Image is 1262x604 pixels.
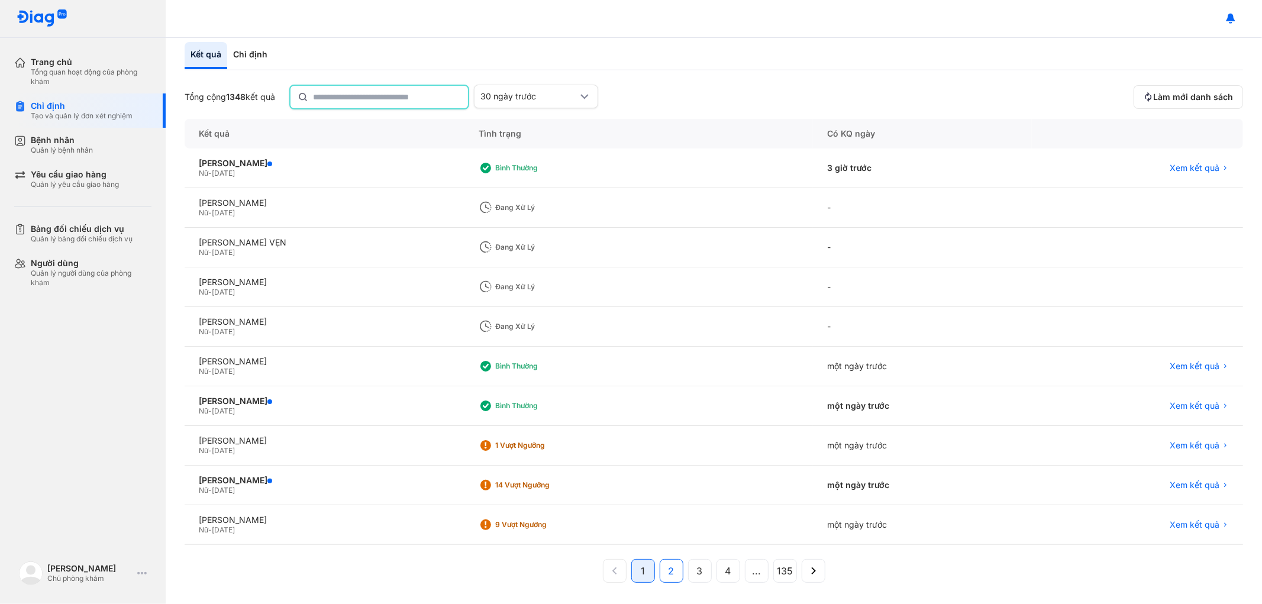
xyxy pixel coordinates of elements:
[495,441,590,450] div: 1 Vượt ngưỡng
[1153,92,1233,102] span: Làm mới danh sách
[31,180,119,189] div: Quản lý yêu cầu giao hàng
[208,406,212,415] span: -
[199,288,208,296] span: Nữ
[495,163,590,173] div: Bình thường
[1170,400,1219,411] span: Xem kết quả
[813,188,1031,228] div: -
[813,267,1031,307] div: -
[208,525,212,534] span: -
[47,563,133,574] div: [PERSON_NAME]
[697,564,703,578] span: 3
[745,559,769,583] button: ...
[212,169,235,177] span: [DATE]
[199,237,450,248] div: [PERSON_NAME] VẸN
[813,307,1031,347] div: -
[813,119,1031,148] div: Có KQ ngày
[208,248,212,257] span: -
[185,119,464,148] div: Kết quả
[480,91,577,102] div: 30 ngày trước
[199,208,208,217] span: Nữ
[464,119,813,148] div: Tình trạng
[226,92,246,102] span: 1348
[31,101,133,111] div: Chỉ định
[199,327,208,336] span: Nữ
[199,525,208,534] span: Nữ
[813,148,1031,188] div: 3 giờ trước
[813,386,1031,426] div: một ngày trước
[495,203,590,212] div: Đang xử lý
[47,574,133,583] div: Chủ phòng khám
[199,198,450,208] div: [PERSON_NAME]
[212,486,235,495] span: [DATE]
[199,316,450,327] div: [PERSON_NAME]
[31,57,151,67] div: Trang chủ
[813,347,1031,386] div: một ngày trước
[199,435,450,446] div: [PERSON_NAME]
[813,426,1031,466] div: một ngày trước
[495,243,590,252] div: Đang xử lý
[199,486,208,495] span: Nữ
[208,288,212,296] span: -
[208,327,212,336] span: -
[199,446,208,455] span: Nữ
[752,564,761,578] span: ...
[199,367,208,376] span: Nữ
[495,401,590,411] div: Bình thường
[31,135,93,146] div: Bệnh nhân
[31,224,133,234] div: Bảng đối chiếu dịch vụ
[212,327,235,336] span: [DATE]
[199,515,450,525] div: [PERSON_NAME]
[31,111,133,121] div: Tạo và quản lý đơn xét nghiệm
[631,559,655,583] button: 1
[17,9,67,28] img: logo
[669,564,674,578] span: 2
[212,367,235,376] span: [DATE]
[1170,440,1219,451] span: Xem kết quả
[208,367,212,376] span: -
[212,288,235,296] span: [DATE]
[641,564,645,578] span: 1
[208,486,212,495] span: -
[31,146,93,155] div: Quản lý bệnh nhân
[1170,480,1219,490] span: Xem kết quả
[1134,85,1243,109] button: Làm mới danh sách
[227,42,273,69] div: Chỉ định
[19,561,43,585] img: logo
[199,356,450,367] div: [PERSON_NAME]
[208,208,212,217] span: -
[212,525,235,534] span: [DATE]
[199,475,450,486] div: [PERSON_NAME]
[199,158,450,169] div: [PERSON_NAME]
[212,406,235,415] span: [DATE]
[813,466,1031,505] div: một ngày trước
[1170,519,1219,530] span: Xem kết quả
[773,559,797,583] button: 135
[199,248,208,257] span: Nữ
[208,446,212,455] span: -
[495,520,590,529] div: 9 Vượt ngưỡng
[688,559,712,583] button: 3
[31,269,151,288] div: Quản lý người dùng của phòng khám
[212,248,235,257] span: [DATE]
[495,361,590,371] div: Bình thường
[212,446,235,455] span: [DATE]
[199,396,450,406] div: [PERSON_NAME]
[31,234,133,244] div: Quản lý bảng đối chiếu dịch vụ
[31,67,151,86] div: Tổng quan hoạt động của phòng khám
[813,505,1031,545] div: một ngày trước
[1170,361,1219,372] span: Xem kết quả
[495,322,590,331] div: Đang xử lý
[725,564,731,578] span: 4
[185,92,275,102] div: Tổng cộng kết quả
[31,169,119,180] div: Yêu cầu giao hàng
[1170,163,1219,173] span: Xem kết quả
[31,258,151,269] div: Người dùng
[777,564,793,578] span: 135
[212,208,235,217] span: [DATE]
[813,228,1031,267] div: -
[495,282,590,292] div: Đang xử lý
[185,42,227,69] div: Kết quả
[199,406,208,415] span: Nữ
[208,169,212,177] span: -
[199,169,208,177] span: Nữ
